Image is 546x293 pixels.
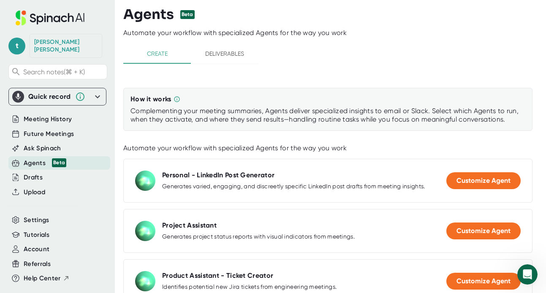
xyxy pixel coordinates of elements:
div: Quick record [28,92,71,101]
div: Identifies potential new Jira tickets from engineering meetings. [162,283,337,291]
span: Customize Agent [456,277,511,285]
h3: Agents [123,6,174,22]
div: Product Assistant - Ticket Creator [162,271,273,280]
img: Product Assistant - Ticket Creator [135,271,155,291]
button: Drafts [24,173,43,182]
div: Generates varied, engaging, and discreetly specific LinkedIn post drafts from meeting insights. [162,183,425,190]
button: Customize Agent [446,222,521,239]
span: Create [128,49,186,59]
button: Future Meetings [24,129,74,139]
button: Meeting History [24,114,72,124]
div: Beta [52,158,66,167]
div: Agents [24,158,66,168]
span: Help Center [24,274,61,283]
div: Quick record [12,88,103,105]
div: Automate your workflow with specialized Agents for the way you work [123,144,532,152]
button: Tutorials [24,230,49,240]
button: Ask Spinach [24,144,61,153]
span: Customize Agent [456,227,511,235]
div: Personal - LinkedIn Post Generator [162,171,274,179]
iframe: Intercom live chat [517,264,538,285]
img: Project Assistant [135,221,155,241]
button: Help Center [24,274,70,283]
div: How it works [130,95,171,103]
button: Upload [24,187,45,197]
span: Search notes (⌘ + K) [23,68,85,76]
button: Agents Beta [24,158,66,168]
span: t [8,38,25,54]
div: Automate your workflow with specialized Agents for the way you work [123,29,546,37]
div: Complementing your meeting summaries, Agents deliver specialized insights to email or Slack. Sele... [130,107,525,124]
button: Customize Agent [446,172,521,189]
div: Trevor Rubel [34,38,98,53]
button: Customize Agent [446,273,521,290]
div: Beta [180,10,195,19]
svg: Complementing your meeting summaries, Agents deliver specialized insights to email or Slack. Sele... [174,96,180,103]
button: Account [24,244,49,254]
button: Referrals [24,259,51,269]
span: Deliverables [196,49,253,59]
span: Customize Agent [456,176,511,184]
div: Generates project status reports with visual indicators from meetings. [162,233,355,241]
img: Personal - LinkedIn Post Generator [135,171,155,191]
div: Project Assistant [162,221,217,230]
button: Settings [24,215,49,225]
